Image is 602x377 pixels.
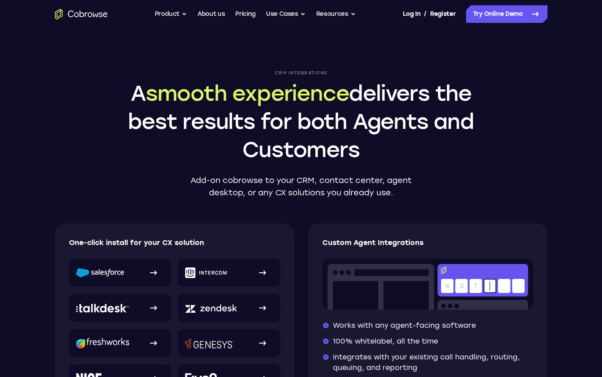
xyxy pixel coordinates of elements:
[235,5,255,23] a: Pricing
[55,9,108,19] a: Go to the home page
[146,81,349,106] span: smooth experience
[322,259,533,310] img: Co-browse code entry input
[403,5,420,23] a: Log In
[125,79,477,164] h1: A delivers the best results for both Agents and Customers
[76,268,124,278] img: Salesforce logo
[76,304,129,313] img: Talkdesk logo
[424,9,427,19] span: /
[186,174,416,199] p: Add-on cobrowse to your CRM, contact center, agent desktop, or any CX solutions you already use.
[466,5,547,23] a: Try Online Demo
[178,259,280,287] a: Intercom logo
[69,294,171,322] a: Talkdesk logo
[178,329,280,357] a: Genesys logo
[197,5,225,23] a: About us
[316,5,356,23] button: Resources
[178,294,280,322] a: Zendesk logo
[69,329,171,357] a: Freshworks logo
[76,338,129,348] img: Freshworks logo
[125,70,477,76] p: CRM Integrations
[185,338,234,348] img: Genesys logo
[155,5,187,23] button: Product
[322,352,533,373] li: Integrates with your existing call handling, routing, queuing, and reporting
[322,336,533,347] li: 100% whitelabel, all the time
[430,5,456,23] a: Register
[185,267,227,278] img: Intercom logo
[69,259,171,287] a: Salesforce logo
[322,238,533,248] p: Custom Agent Integrations
[185,303,237,313] img: Zendesk logo
[69,238,281,248] p: One-click install for your CX solution
[322,320,533,331] li: Works with any agent-facing software
[266,5,306,23] button: Use Cases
